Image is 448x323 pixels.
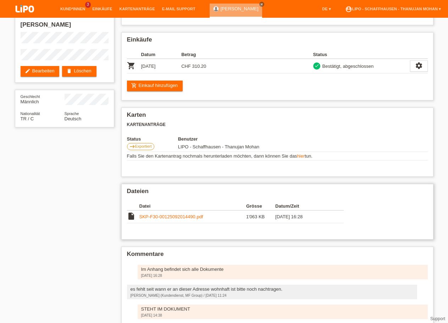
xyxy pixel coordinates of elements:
[275,202,333,210] th: Datum/Zeit
[127,152,428,160] td: Falls Sie den Kartenantrag nochmals herunterladen möchten, dann können Sie das tun.
[116,7,159,11] a: Kartenanträge
[135,144,152,148] span: Exportiert
[127,136,178,142] th: Status
[127,36,428,47] h2: Einkäufe
[21,94,65,104] div: Männlich
[246,210,275,223] td: 1'063 KB
[65,111,79,116] span: Sprache
[297,153,305,159] a: hier
[131,294,414,297] div: [PERSON_NAME] (Kundendienst, MF Group) / [DATE] 11:24
[127,188,428,198] h2: Dateien
[246,202,275,210] th: Grösse
[141,50,182,59] th: Datum
[127,111,428,122] h2: Karten
[62,66,96,77] a: deleteLöschen
[66,68,72,74] i: delete
[21,94,40,99] span: Geschlecht
[141,274,424,278] div: [DATE] 16:28
[127,122,428,127] h3: Kartenanträge
[65,116,82,121] span: Deutsch
[131,286,414,292] div: es fehlt seit wann er an dieser Adresse wohnhaft ist bitte noch nachtragen.
[127,251,428,261] h2: Kommentare
[25,68,31,74] i: edit
[159,7,199,11] a: E-Mail Support
[141,59,182,73] td: [DATE]
[275,210,333,223] td: [DATE] 16:28
[141,313,424,317] div: [DATE] 14:38
[141,306,424,312] div: STEHT IM DOKUMENT
[314,63,319,68] i: check
[127,212,135,220] i: insert_drive_file
[21,116,34,121] span: Türkei / C / 10.08.1986
[320,62,374,70] div: Bestätigt, abgeschlossen
[57,7,89,11] a: Kund*innen
[319,7,334,11] a: DE ▾
[129,144,135,149] i: east
[139,214,203,219] a: SKP-F30-00125092014490.pdf
[259,2,264,7] a: close
[181,59,222,73] td: CHF 310.20
[21,21,109,32] h2: [PERSON_NAME]
[7,15,43,20] a: LIPO pay
[127,81,183,91] a: add_shopping_cartEinkauf hinzufügen
[139,202,246,210] th: Datei
[131,83,137,88] i: add_shopping_cart
[21,66,60,77] a: editBearbeiten
[342,7,444,11] a: account_circleLIPO - Schaffhausen - Thanujan Mohan ▾
[141,267,424,272] div: Im Anhang befindet sich alle Dokumente
[415,62,423,70] i: settings
[89,7,116,11] a: Einkäufe
[85,2,91,8] span: 3
[430,316,445,321] a: Support
[313,50,410,59] th: Status
[178,136,298,142] th: Benutzer
[21,111,40,116] span: Nationalität
[127,61,135,70] i: POSP00027820
[260,2,264,6] i: close
[221,6,259,11] a: [PERSON_NAME]
[178,144,259,149] span: 20.09.2025
[345,6,352,13] i: account_circle
[181,50,222,59] th: Betrag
